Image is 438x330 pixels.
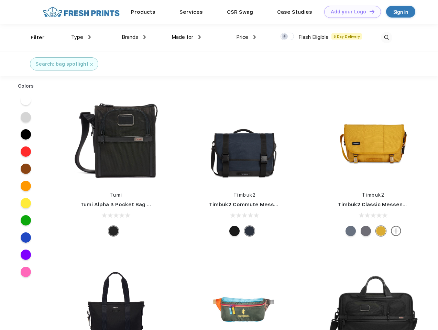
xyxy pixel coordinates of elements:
div: Search: bag spotlight [35,60,88,68]
span: 5 Day Delivery [331,33,362,40]
img: dropdown.png [143,35,146,39]
img: dropdown.png [253,35,256,39]
span: Made for [172,34,193,40]
a: Timbuk2 [362,192,385,198]
div: Filter [31,34,45,42]
div: Sign in [393,8,408,16]
div: Eco Army Pop [361,226,371,236]
img: func=resize&h=266 [328,93,419,185]
div: Eco Lightbeam [346,226,356,236]
a: Timbuk2 Commute Messenger Bag [209,201,301,208]
a: Timbuk2 [233,192,256,198]
img: desktop_search.svg [381,32,392,43]
span: Brands [122,34,138,40]
div: Eco Nautical [244,226,255,236]
img: dropdown.png [88,35,91,39]
div: Eco Amber [376,226,386,236]
a: Tumi [110,192,122,198]
a: Sign in [386,6,415,18]
img: func=resize&h=266 [199,93,290,185]
img: fo%20logo%202.webp [41,6,122,18]
a: Tumi Alpha 3 Pocket Bag Small [80,201,161,208]
span: Flash Eligible [298,34,329,40]
div: Black [108,226,119,236]
div: Add your Logo [331,9,366,15]
span: Type [71,34,83,40]
img: more.svg [391,226,401,236]
a: Timbuk2 Classic Messenger Bag [338,201,423,208]
div: Eco Black [229,226,240,236]
img: DT [370,10,374,13]
span: Price [236,34,248,40]
img: func=resize&h=266 [70,93,162,185]
a: Products [131,9,155,15]
div: Colors [13,82,39,90]
img: dropdown.png [198,35,201,39]
img: filter_cancel.svg [90,63,93,66]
